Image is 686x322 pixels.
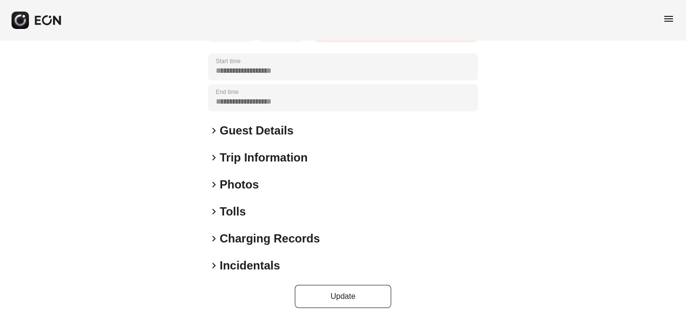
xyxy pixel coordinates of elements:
h2: Guest Details [220,123,293,138]
h2: Charging Records [220,231,320,246]
h2: Trip Information [220,150,308,165]
span: keyboard_arrow_right [208,152,220,163]
h2: Tolls [220,204,246,219]
h2: Incidentals [220,258,280,273]
span: keyboard_arrow_right [208,179,220,190]
span: menu [663,13,674,25]
span: keyboard_arrow_right [208,125,220,136]
h2: Photos [220,177,259,192]
button: Update [295,285,391,308]
span: keyboard_arrow_right [208,233,220,244]
span: keyboard_arrow_right [208,260,220,271]
span: keyboard_arrow_right [208,206,220,217]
